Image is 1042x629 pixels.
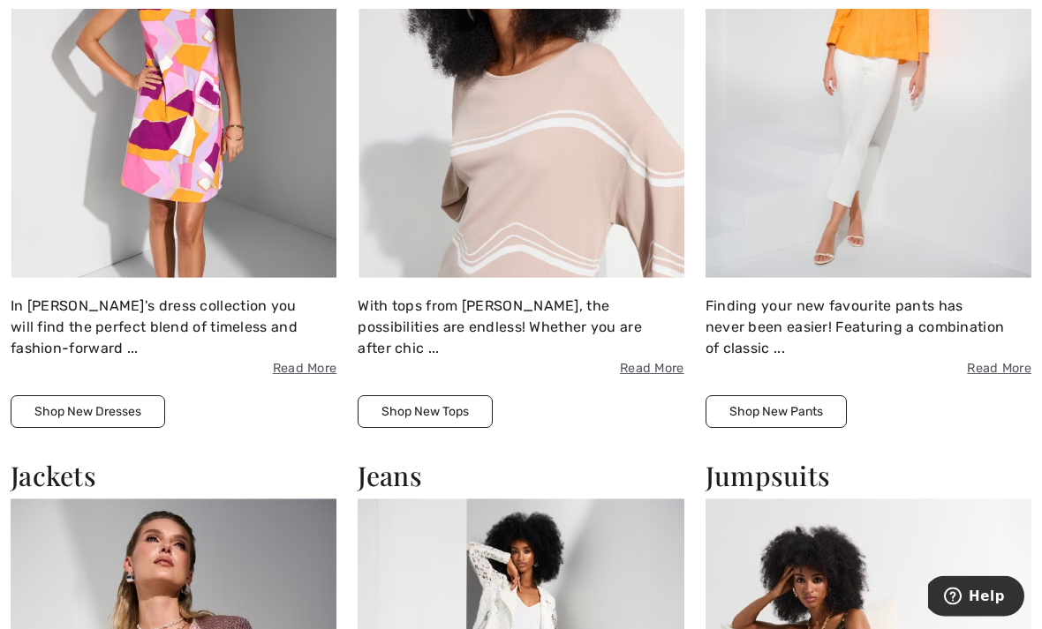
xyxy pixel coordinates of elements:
[358,296,683,379] div: With tops from [PERSON_NAME], the possibilities are endless! Whether you are after chic ...
[11,360,336,379] span: Read More
[358,396,493,429] button: Shop New Tops
[928,576,1024,620] iframe: Opens a widget where you can find more information
[706,396,847,429] button: Shop New Pants
[11,296,336,379] div: In [PERSON_NAME]'s dress collection you will find the perfect blend of timeless and fashion-forwa...
[706,360,1031,379] span: Read More
[358,360,683,379] span: Read More
[11,396,165,429] button: Shop New Dresses
[706,296,1031,379] div: Finding your new favourite pants has never been easier! Featuring a combination of classic ...
[11,461,336,492] h2: Jackets
[706,461,1031,492] h2: Jumpsuits
[358,461,683,492] h2: Jeans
